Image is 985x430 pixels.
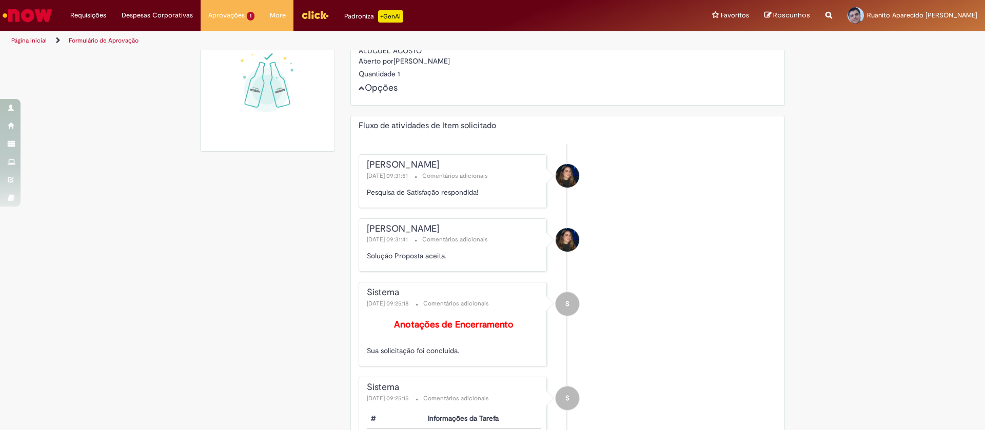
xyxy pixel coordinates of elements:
[270,10,286,21] span: More
[556,292,579,316] div: System
[367,251,542,261] p: Solução Proposta aceita.
[394,319,514,331] b: Anotações de Encerramento
[359,69,777,79] div: Quantidade 1
[367,320,542,356] p: Sua solicitação foi concluída.
[721,10,749,21] span: Favoritos
[764,11,810,21] a: Rascunhos
[367,224,542,234] div: [PERSON_NAME]
[344,10,403,23] div: Padroniza
[11,36,47,45] a: Página inicial
[359,46,777,56] div: ALUGUEL AGOSTO
[556,386,579,410] div: System
[378,10,403,23] p: +GenAi
[422,235,488,244] small: Comentários adicionais
[122,10,193,21] span: Despesas Corporativas
[8,31,649,50] ul: Trilhas de página
[208,10,245,21] span: Aprovações
[367,299,411,308] span: [DATE] 09:25:18
[70,10,106,21] span: Requisições
[424,409,541,428] th: Informações da Tarefa
[367,187,542,197] p: Pesquisa de Satisfação respondida!
[367,235,410,243] span: [DATE] 09:31:41
[423,394,489,403] small: Comentários adicionais
[367,288,542,298] div: Sistema
[423,299,489,308] small: Comentários adicionais
[556,164,579,188] div: Ana Clara Lopes Maciel
[565,292,569,316] span: S
[359,56,777,69] div: [PERSON_NAME]
[367,172,410,180] span: [DATE] 09:31:51
[367,394,411,402] span: [DATE] 09:25:15
[367,160,542,170] div: [PERSON_NAME]
[556,228,579,252] div: Ana Clara Lopes Maciel
[367,409,424,428] th: #
[301,7,329,23] img: click_logo_yellow_360x200.png
[773,10,810,20] span: Rascunhos
[565,386,569,411] span: S
[359,56,393,66] label: Aberto por
[867,11,977,19] span: Ruanito Aparecido [PERSON_NAME]
[69,36,139,45] a: Formulário de Aprovação
[247,12,254,21] span: 1
[1,5,54,26] img: ServiceNow
[208,25,327,144] img: sucesso_1.gif
[359,121,496,131] h2: Fluxo de atividades de Item solicitado Histórico de tíquete
[422,172,488,180] small: Comentários adicionais
[367,382,542,393] div: Sistema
